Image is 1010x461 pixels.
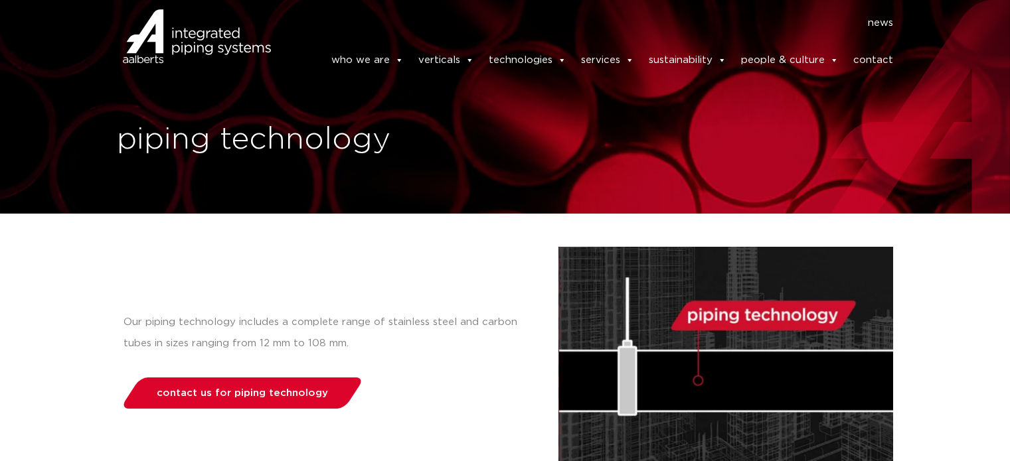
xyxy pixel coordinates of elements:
[120,377,365,409] a: contact us for piping technology
[117,119,499,161] h1: piping technology
[418,47,474,74] a: verticals
[157,388,328,398] span: contact us for piping technology
[331,47,404,74] a: who we are
[868,13,893,34] a: news
[489,47,566,74] a: technologies
[649,47,726,74] a: sustainability
[853,47,893,74] a: contact
[291,13,894,34] nav: Menu
[124,312,532,354] p: Our piping technology includes a complete range of stainless steel and carbon tubes in sizes rang...
[741,47,839,74] a: people & culture
[581,47,634,74] a: services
